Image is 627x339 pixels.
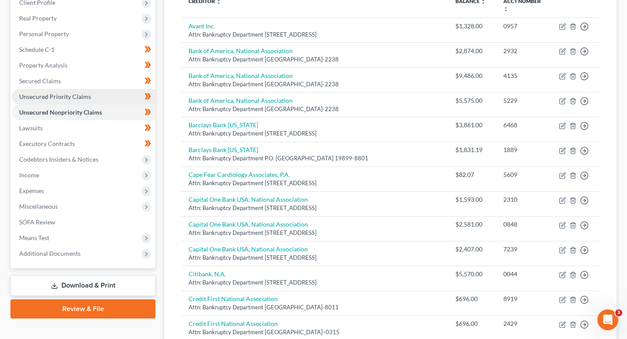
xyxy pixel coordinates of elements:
[503,7,509,12] i: unfold_more
[189,245,308,253] a: Capital One Bank USA, National Association
[503,319,545,328] div: 2429
[189,179,442,187] div: Attn: Bankruptcy Department [STREET_ADDRESS]
[455,245,489,254] div: $2,407.00
[189,196,308,203] a: Capital One Bank USA, National Association
[189,105,442,113] div: Attn: Bankruptcy Department [GEOGRAPHIC_DATA]-2238
[12,58,155,73] a: Property Analysis
[455,270,489,278] div: $5,570.00
[615,309,622,316] span: 3
[189,320,278,327] a: Credit First National Association
[455,146,489,154] div: $1,831.19
[503,22,545,31] div: 0957
[189,97,293,104] a: Bank of America, National Association
[12,120,155,136] a: Lawsuits
[189,328,442,336] div: Attn: Bankruptcy Department [GEOGRAPHIC_DATA]–0315
[503,195,545,204] div: 2310
[19,250,81,257] span: Additional Documents
[12,89,155,105] a: Unsecured Priority Claims
[503,220,545,229] div: 0848
[19,77,61,85] span: Secured Claims
[189,229,442,237] div: Attn: Bankruptcy Department [STREET_ADDRESS]
[189,31,442,39] div: Attn: Bankruptcy Department [STREET_ADDRESS]
[19,171,39,179] span: Income
[597,309,618,330] iframe: Intercom live chat
[189,171,290,178] a: Cape Fear Cardiology Associates, P.A.
[10,299,155,319] a: Review & File
[189,303,442,312] div: Attn: Bankruptcy Department [GEOGRAPHIC_DATA]-8011
[455,170,489,179] div: $82.07
[12,105,155,120] a: Unsecured Nonpriority Claims
[503,245,545,254] div: 7239
[189,129,442,138] div: Attn: Bankruptcy Department [STREET_ADDRESS]
[189,270,226,278] a: Citibank, N.A.
[19,234,49,241] span: Means Test
[455,71,489,80] div: $9,486.00
[19,61,67,69] span: Property Analysis
[19,93,91,100] span: Unsecured Priority Claims
[19,30,69,37] span: Personal Property
[455,220,489,229] div: $2,581.00
[455,319,489,328] div: $696.00
[503,270,545,278] div: 0044
[19,187,44,194] span: Expenses
[10,275,155,296] a: Download & Print
[189,204,442,212] div: Attn: Bankruptcy Department [STREET_ADDRESS]
[12,42,155,58] a: Schedule C-1
[189,146,258,153] a: Barclays Bank [US_STATE]
[455,121,489,129] div: $3,861.00
[12,214,155,230] a: SOFA Review
[189,72,293,79] a: Bank of America, National Association
[19,218,55,226] span: SOFA Review
[455,22,489,31] div: $1,328.00
[19,140,75,147] span: Executory Contracts
[455,47,489,55] div: $2,874.00
[189,154,442,163] div: Attn: Bankruptcy Department P.O. [GEOGRAPHIC_DATA] 19899-8801
[189,22,215,30] a: Avant Inc.
[455,295,489,303] div: $696.00
[189,295,278,302] a: Credit First National Association
[12,136,155,152] a: Executory Contracts
[19,156,98,163] span: Codebtors Insiders & Notices
[189,278,442,287] div: Attn: Bankruptcy Department [STREET_ADDRESS]
[503,96,545,105] div: 5229
[503,170,545,179] div: 5609
[503,146,545,154] div: 1889
[189,55,442,64] div: Attn: Bankruptcy Department [GEOGRAPHIC_DATA]-2238
[19,124,43,132] span: Lawsuits
[503,295,545,303] div: 8919
[19,108,102,116] span: Unsecured Nonpriority Claims
[189,220,308,228] a: Capital One Bank USA, National Association
[189,121,258,129] a: Barclays Bank [US_STATE]
[503,71,545,80] div: 4135
[503,47,545,55] div: 2932
[19,203,58,210] span: Miscellaneous
[455,195,489,204] div: $1,593.00
[455,96,489,105] div: $5,575.00
[19,14,57,22] span: Real Property
[189,47,293,54] a: Bank of America, National Association
[189,80,442,88] div: Attn: Bankruptcy Department [GEOGRAPHIC_DATA]-2238
[12,73,155,89] a: Secured Claims
[19,46,54,53] span: Schedule C-1
[503,121,545,129] div: 6468
[189,254,442,262] div: Attn: Bankruptcy Department [STREET_ADDRESS]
